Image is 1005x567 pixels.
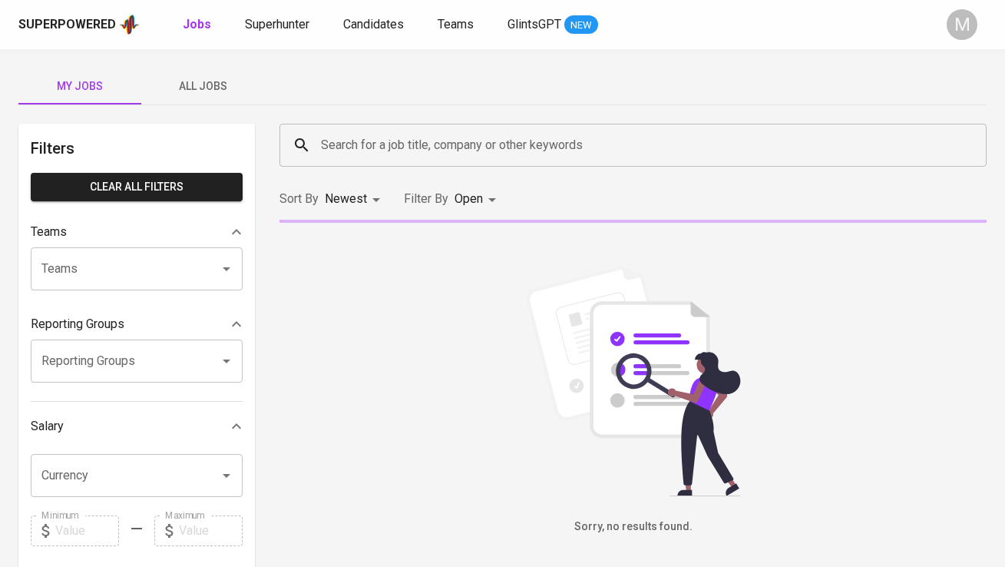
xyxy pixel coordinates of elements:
[31,309,243,340] div: Reporting Groups
[947,9,977,40] div: M
[31,173,243,201] button: Clear All filters
[55,516,119,546] input: Value
[343,15,407,35] a: Candidates
[183,17,211,31] b: Jobs
[325,185,385,214] div: Newest
[31,411,243,442] div: Salary
[455,185,501,214] div: Open
[325,190,367,208] p: Newest
[404,190,448,208] p: Filter By
[216,258,237,280] button: Open
[28,77,132,96] span: My Jobs
[245,17,309,31] span: Superhunter
[438,17,474,31] span: Teams
[31,315,124,333] p: Reporting Groups
[31,217,243,247] div: Teams
[245,15,312,35] a: Superhunter
[183,15,214,35] a: Jobs
[150,77,255,96] span: All Jobs
[216,465,237,486] button: Open
[438,15,477,35] a: Teams
[18,16,116,34] div: Superpowered
[31,223,67,241] p: Teams
[343,17,404,31] span: Candidates
[279,190,319,208] p: Sort By
[119,13,140,36] img: app logo
[455,191,483,206] span: Open
[179,516,243,546] input: Value
[507,17,561,31] span: GlintsGPT
[43,177,230,197] span: Clear All filters
[518,266,749,496] img: file_searching.svg
[507,15,598,35] a: GlintsGPT NEW
[216,350,237,372] button: Open
[31,136,243,161] h6: Filters
[31,417,64,436] p: Salary
[18,13,140,36] a: Superpoweredapp logo
[564,18,598,33] span: NEW
[279,519,987,535] h6: Sorry, no results found.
